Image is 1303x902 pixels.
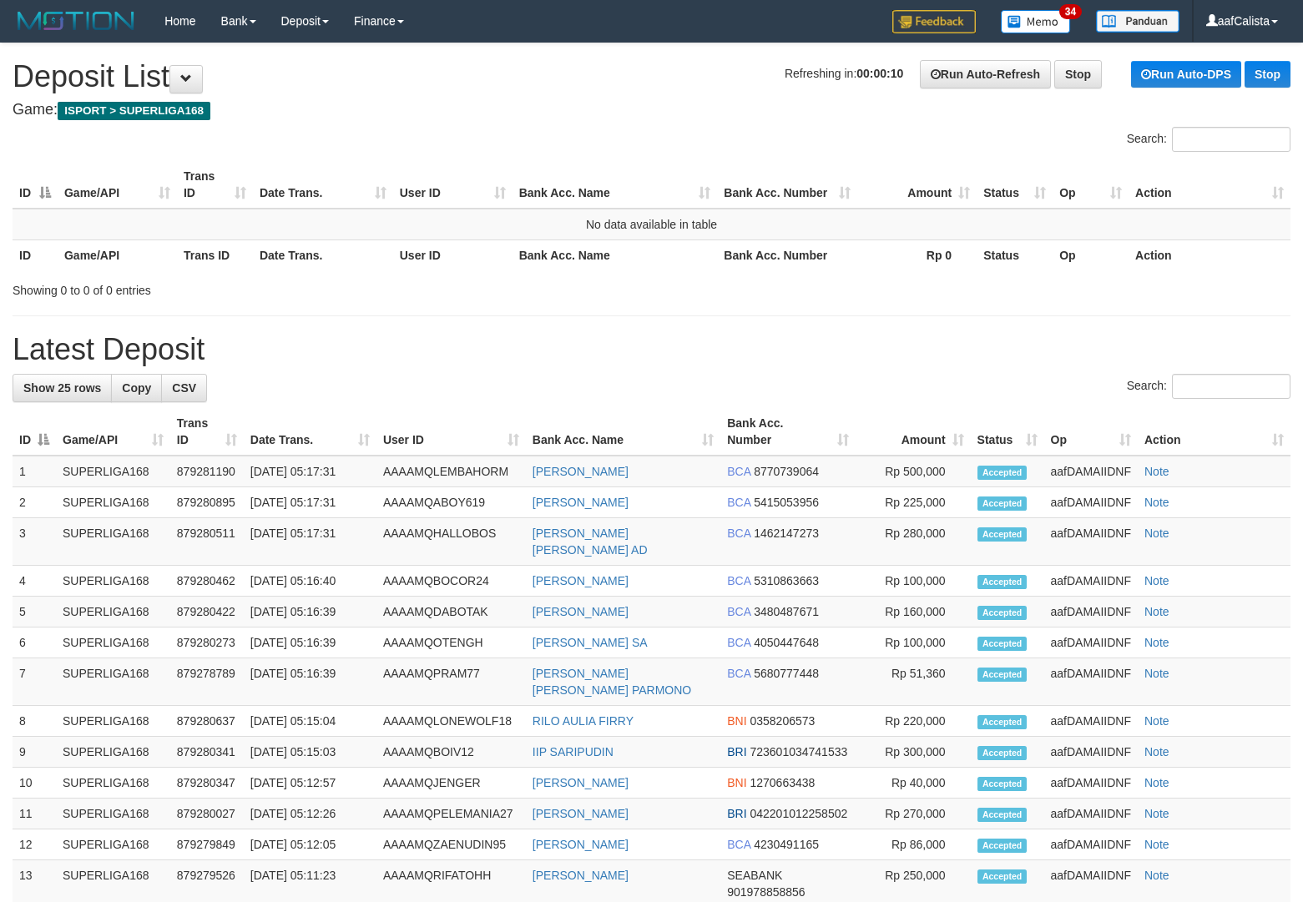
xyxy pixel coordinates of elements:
[856,408,971,456] th: Amount: activate to sort column ascending
[1059,4,1082,19] span: 34
[56,658,170,706] td: SUPERLIGA168
[1044,487,1138,518] td: aafDAMAIIDNF
[754,465,819,478] span: Copy 8770739064 to clipboard
[13,456,56,487] td: 1
[122,381,151,395] span: Copy
[13,737,56,768] td: 9
[244,706,376,737] td: [DATE] 05:15:04
[244,768,376,799] td: [DATE] 05:12:57
[13,209,1290,240] td: No data available in table
[376,829,526,860] td: AAAAMQZAENUDIN95
[1245,61,1290,88] a: Stop
[244,487,376,518] td: [DATE] 05:17:31
[56,799,170,829] td: SUPERLIGA168
[727,869,782,882] span: SEABANK
[244,456,376,487] td: [DATE] 05:17:31
[1001,10,1071,33] img: Button%20Memo.svg
[1044,456,1138,487] td: aafDAMAIIDNF
[533,605,629,618] a: [PERSON_NAME]
[727,745,746,758] span: BRI
[13,102,1290,118] h4: Game:
[13,566,56,597] td: 4
[13,239,58,270] th: ID
[56,408,170,456] th: Game/API: activate to sort column ascending
[1144,714,1169,728] a: Note
[170,566,244,597] td: 879280462
[856,566,971,597] td: Rp 100,000
[727,605,750,618] span: BCA
[177,239,253,270] th: Trans ID
[376,768,526,799] td: AAAAMQJENGER
[856,829,971,860] td: Rp 86,000
[170,658,244,706] td: 879278789
[856,518,971,566] td: Rp 280,000
[977,715,1028,729] span: Accepted
[856,737,971,768] td: Rp 300,000
[1044,799,1138,829] td: aafDAMAIIDNF
[856,597,971,627] td: Rp 160,000
[717,239,857,270] th: Bank Acc. Number
[244,518,376,566] td: [DATE] 05:17:31
[1144,869,1169,882] a: Note
[856,67,903,80] strong: 00:00:10
[750,776,815,789] span: Copy 1270663438 to clipboard
[1044,518,1138,566] td: aafDAMAIIDNF
[1044,829,1138,860] td: aafDAMAIIDNF
[717,161,857,209] th: Bank Acc. Number: activate to sort column ascending
[1131,61,1241,88] a: Run Auto-DPS
[1044,597,1138,627] td: aafDAMAIIDNF
[13,706,56,737] td: 8
[977,161,1053,209] th: Status: activate to sort column ascending
[244,829,376,860] td: [DATE] 05:12:05
[856,706,971,737] td: Rp 220,000
[977,869,1028,884] span: Accepted
[1053,239,1129,270] th: Op
[750,745,847,758] span: Copy 723601034741533 to clipboard
[754,496,819,509] span: Copy 5415053956 to clipboard
[376,566,526,597] td: AAAAMQBOCOR24
[161,374,207,402] a: CSV
[13,597,56,627] td: 5
[244,799,376,829] td: [DATE] 05:12:26
[393,161,513,209] th: User ID: activate to sort column ascending
[56,627,170,658] td: SUPERLIGA168
[533,496,629,509] a: [PERSON_NAME]
[754,667,819,680] span: Copy 5680777448 to clipboard
[533,869,629,882] a: [PERSON_NAME]
[1144,527,1169,540] a: Note
[253,161,393,209] th: Date Trans.: activate to sort column ascending
[170,768,244,799] td: 879280347
[513,161,718,209] th: Bank Acc. Name: activate to sort column ascending
[244,737,376,768] td: [DATE] 05:15:03
[750,714,815,728] span: Copy 0358206573 to clipboard
[754,838,819,851] span: Copy 4230491165 to clipboard
[856,768,971,799] td: Rp 40,000
[533,574,629,587] a: [PERSON_NAME]
[533,838,629,851] a: [PERSON_NAME]
[754,636,819,649] span: Copy 4050447648 to clipboard
[1144,838,1169,851] a: Note
[1127,374,1290,399] label: Search:
[376,799,526,829] td: AAAAMQPELEMANIA27
[56,829,170,860] td: SUPERLIGA168
[13,518,56,566] td: 3
[892,10,976,33] img: Feedback.jpg
[13,829,56,860] td: 12
[977,606,1028,620] span: Accepted
[533,776,629,789] a: [PERSON_NAME]
[170,597,244,627] td: 879280422
[977,496,1028,511] span: Accepted
[750,807,847,820] span: Copy 042201012258502 to clipboard
[977,466,1028,480] span: Accepted
[244,658,376,706] td: [DATE] 05:16:39
[1044,408,1138,456] th: Op: activate to sort column ascending
[1144,667,1169,680] a: Note
[253,239,393,270] th: Date Trans.
[785,67,903,80] span: Refreshing in:
[727,465,750,478] span: BCA
[1172,127,1290,152] input: Search:
[533,636,648,649] a: [PERSON_NAME] SA
[1054,60,1102,88] a: Stop
[533,667,691,697] a: [PERSON_NAME] [PERSON_NAME] PARMONO
[1044,737,1138,768] td: aafDAMAIIDNF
